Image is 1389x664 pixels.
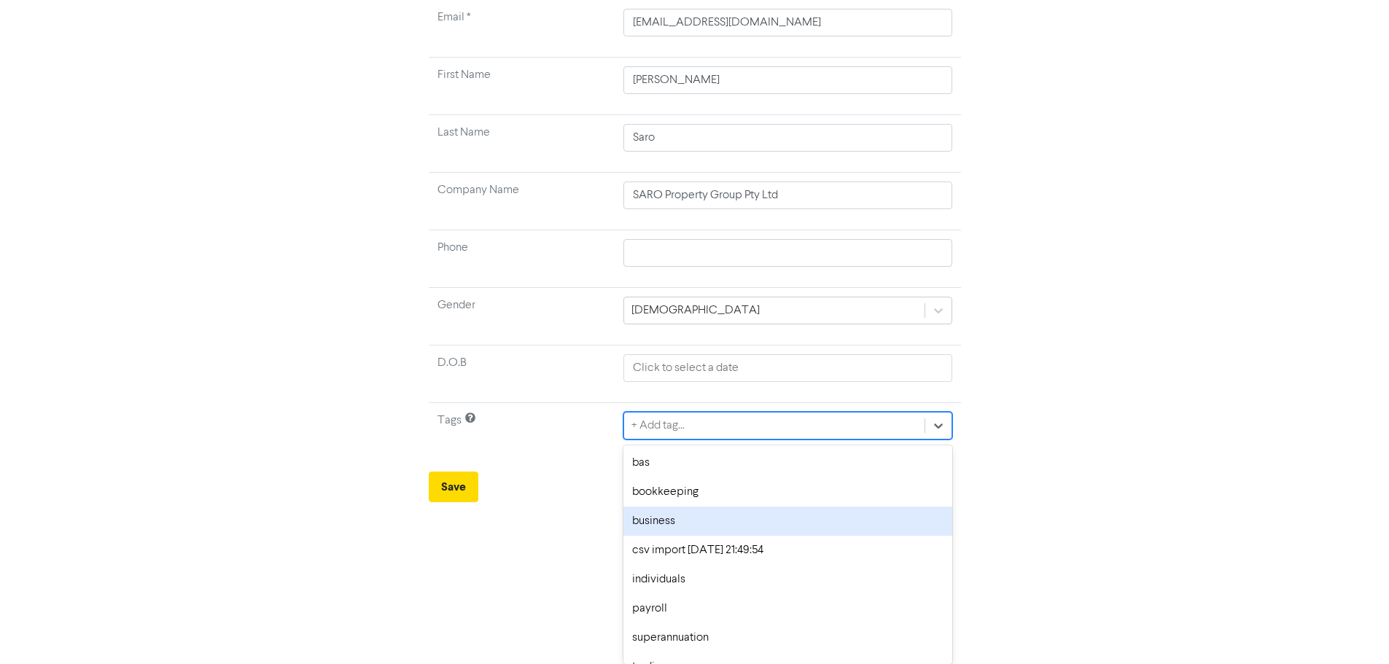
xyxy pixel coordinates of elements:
div: business [623,507,952,536]
div: superannuation [623,623,952,652]
td: Gender [429,288,615,345]
td: Company Name [429,173,615,230]
div: bookkeeping [623,477,952,507]
input: Click to select a date [623,354,952,382]
div: payroll [623,594,952,623]
div: [DEMOGRAPHIC_DATA] [631,302,760,319]
td: Phone [429,230,615,288]
div: csv import [DATE] 21:49:54 [623,536,952,565]
div: individuals [623,565,952,594]
td: D.O.B [429,345,615,403]
td: Last Name [429,115,615,173]
button: Save [429,472,478,502]
iframe: Chat Widget [1316,594,1389,664]
td: Tags [429,403,615,461]
div: + Add tag... [631,417,685,434]
div: bas [623,448,952,477]
td: First Name [429,58,615,115]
